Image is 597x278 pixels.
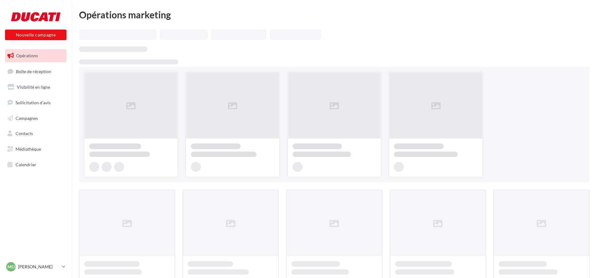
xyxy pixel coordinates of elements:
a: Calendrier [4,158,68,171]
span: Sollicitation d'avis [16,100,51,105]
a: MD [PERSON_NAME] [5,261,67,273]
span: Opérations [16,53,38,58]
a: Contacts [4,127,68,140]
a: Opérations [4,49,68,62]
span: MD [7,264,15,270]
a: Campagnes [4,112,68,125]
a: Sollicitation d'avis [4,96,68,109]
button: Nouvelle campagne [5,30,67,40]
a: Médiathèque [4,143,68,156]
a: Visibilité en ligne [4,81,68,94]
span: Médiathèque [16,146,41,152]
div: Opérations marketing [79,10,590,19]
a: Boîte de réception [4,65,68,78]
p: [PERSON_NAME] [18,264,59,270]
span: Visibilité en ligne [17,84,50,90]
span: Contacts [16,131,33,136]
span: Campagnes [16,115,38,120]
span: Boîte de réception [16,68,51,74]
span: Calendrier [16,162,36,167]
